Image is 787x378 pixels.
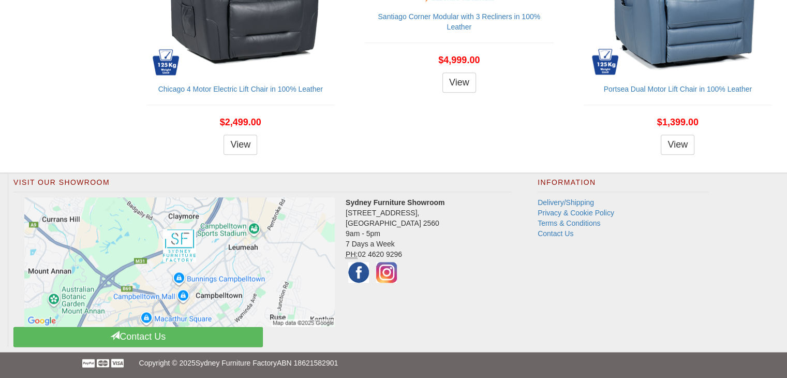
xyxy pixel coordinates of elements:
[220,117,261,127] span: $2,499.00
[378,12,540,31] a: Santiago Corner Modular with 3 Recliners in 100% Leather
[657,117,699,127] span: $1,399.00
[346,250,358,259] abbr: Phone
[442,72,476,93] a: View
[538,209,614,217] a: Privacy & Cookie Policy
[224,135,257,155] a: View
[346,198,444,207] strong: Sydney Furniture Showroom
[374,259,399,285] img: Instagram
[538,219,600,227] a: Terms & Conditions
[661,135,694,155] a: View
[438,55,480,65] span: $4,999.00
[346,259,372,285] img: Facebook
[13,179,512,192] h2: Visit Our Showroom
[196,359,277,367] a: Sydney Furniture Factory
[604,85,752,93] a: Portsea Dual Motor Lift Chair in 100% Leather
[538,229,573,238] a: Contact Us
[158,85,323,93] a: Chicago 4 Motor Electric Lift Chair in 100% Leather
[21,197,338,327] a: Click to activate map
[13,327,263,347] a: Contact Us
[24,197,335,327] img: Click to activate map
[538,198,594,207] a: Delivery/Shipping
[139,352,648,374] p: Copyright © 2025 ABN 18621582901
[538,179,708,192] h2: Information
